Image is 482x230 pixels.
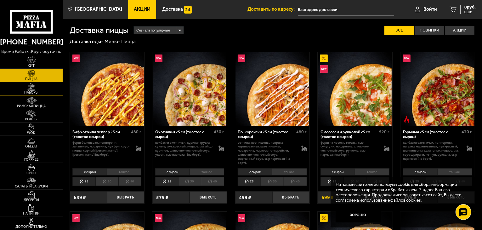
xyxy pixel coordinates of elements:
[178,177,201,186] li: 30
[152,52,227,126] a: НовинкаОхотничья 25 см (толстое с сыром)
[105,38,120,44] a: Меню-
[415,26,444,35] label: Новинки
[238,141,296,165] p: ветчина, корнишоны, паприка маринованная, шампиньоны, моцарелла, морковь по-корейски, сливочно-че...
[379,129,389,135] span: 520 г
[153,52,227,126] img: Охотничья 25 см (толстое с сыром)
[72,141,131,157] p: фарш болоньезе, пепперони, халапеньо, моцарелла, лук фри, соус-пицца, сырный [PERSON_NAME], [PERS...
[239,195,251,200] span: 499 ₽
[214,129,224,135] span: 430 г
[118,177,142,186] li: 40
[72,168,107,175] li: с сыром
[320,214,328,222] img: Акционный
[155,168,190,175] li: с сыром
[70,52,145,126] a: НовинкаБиф хот чили пеппер 25 см (толстое с сыром)
[201,177,224,186] li: 40
[403,129,460,139] div: Горыныч 25 см (толстое с сыром)
[261,177,284,186] li: 30
[107,168,141,175] li: тонкое
[155,177,178,186] li: 25
[336,208,381,223] button: Хорошо
[318,52,392,126] img: С лососем и рукколой 25 см (толстое с сыром)
[238,214,245,222] img: Новинка
[134,7,150,12] span: Акции
[297,129,307,135] span: 480 г
[384,26,414,35] label: Все
[70,52,144,126] img: Биф хот чили пеппер 25 см (толстое с сыром)
[438,168,472,175] li: тонкое
[121,38,136,45] div: Пицца
[320,168,355,175] li: с сыром
[72,129,129,139] div: Биф хот чили пеппер 25 см (толстое с сыром)
[355,168,389,175] li: тонкое
[95,177,118,186] li: 30
[238,55,245,62] img: Новинка
[298,4,394,15] input: Ваш адрес доставки
[464,5,476,9] span: 0 руб.
[321,195,334,200] span: 699 ₽
[156,195,168,200] span: 579 ₽
[272,191,309,204] button: Выбрать
[403,141,461,161] p: колбаски Охотничьи, пепперони, паприка маринованная, лук красный, шампиньоны, халапеньо, моцарелл...
[403,168,437,175] li: с сыром
[190,191,227,204] button: Выбрать
[320,129,377,139] div: С лососем и рукколой 25 см (толстое с сыром)
[320,55,328,62] img: Акционный
[403,116,411,123] img: Острое блюдо
[155,214,162,222] img: Новинка
[72,177,95,186] li: 25
[445,26,474,35] label: Акции
[238,168,272,175] li: с сыром
[184,6,192,14] img: 15daf4d41897b9f0e9f617042186c801.svg
[75,7,122,12] span: [GEOGRAPHIC_DATA]
[72,214,80,222] img: Новинка
[72,55,80,62] img: Новинка
[462,129,472,135] span: 430 г
[70,38,104,44] a: Доставка еды-
[401,52,474,126] img: Горыныч 25 см (толстое с сыром)
[336,182,466,203] p: На нашем сайте мы используем cookie для сбора информации технического характера и обрабатываем IP...
[107,191,144,204] button: Выбрать
[136,26,170,35] span: Сначала популярные
[235,52,310,126] a: НовинкаПо-корейски 25 см (толстое с сыром)
[403,55,411,62] img: Новинка
[162,7,183,12] span: Доставка
[131,129,141,135] span: 480 г
[423,7,437,12] span: Войти
[284,177,307,186] li: 40
[320,177,343,186] li: 25
[190,168,224,175] li: тонкое
[318,52,392,126] a: АкционныйНовинкаС лососем и рукколой 25 см (толстое с сыром)
[74,195,86,200] span: 639 ₽
[247,7,298,12] span: Доставить по адресу:
[400,52,475,126] a: НовинкаОстрое блюдоГорыныч 25 см (толстое с сыром)
[320,141,379,157] p: фарш из лосося, томаты, сыр сулугуни, моцарелла, сливочно-чесночный соус, руккола, сыр пармезан (...
[235,52,309,126] img: По-корейски 25 см (толстое с сыром)
[155,129,212,139] div: Охотничья 25 см (толстое с сыром)
[238,129,295,139] div: По-корейски 25 см (толстое с сыром)
[320,65,328,73] img: Новинка
[238,177,261,186] li: 25
[155,141,213,157] p: колбаски охотничьи, куриная грудка су-вид, лук красный, моцарелла, яйцо куриное, сливочно-чесночн...
[70,26,129,34] h1: Доставка пиццы
[272,168,307,175] li: тонкое
[464,10,476,14] span: 0 шт.
[155,55,162,62] img: Новинка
